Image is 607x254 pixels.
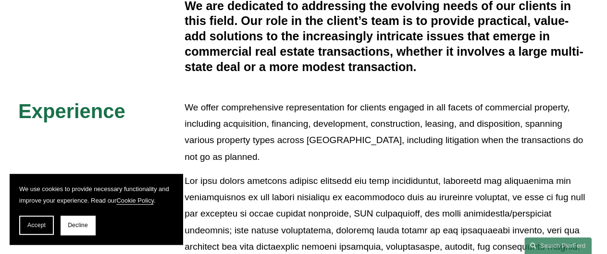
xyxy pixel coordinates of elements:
[10,174,183,244] section: Cookie banner
[116,197,154,204] a: Cookie Policy
[524,237,592,254] a: Search this site
[19,183,173,206] p: We use cookies to provide necessary functionality and improve your experience. Read our .
[61,216,95,235] button: Decline
[19,216,54,235] button: Accept
[185,99,589,165] p: We offer comprehensive representation for clients engaged in all facets of commercial property, i...
[68,222,88,229] span: Decline
[27,222,46,229] span: Accept
[18,100,125,122] span: Experience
